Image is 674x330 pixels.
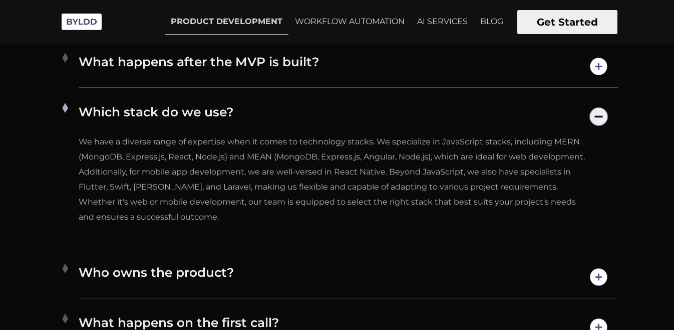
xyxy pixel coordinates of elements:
[57,8,107,36] img: Byldd - Product Development Company
[59,312,72,325] img: plus-1
[586,104,611,129] img: close-icon
[79,54,618,79] h4: What happens after the MVP is built?
[517,10,617,34] button: Get Started
[474,9,509,34] a: BLOG
[79,264,618,290] h4: Who owns the product?
[586,54,611,79] img: open-icon
[289,9,411,34] a: WORKFLOW AUTOMATION
[59,101,72,114] img: plus-1
[59,51,72,64] img: plus-1
[79,104,618,129] h4: Which stack do we use?
[165,9,288,35] a: PRODUCT DEVELOPMENT
[79,134,588,225] p: We have a diverse range of expertise when it comes to technology stacks. We specialize in JavaScr...
[586,264,611,290] img: open-icon
[411,9,474,34] a: AI SERVICES
[59,262,72,275] img: plus-1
